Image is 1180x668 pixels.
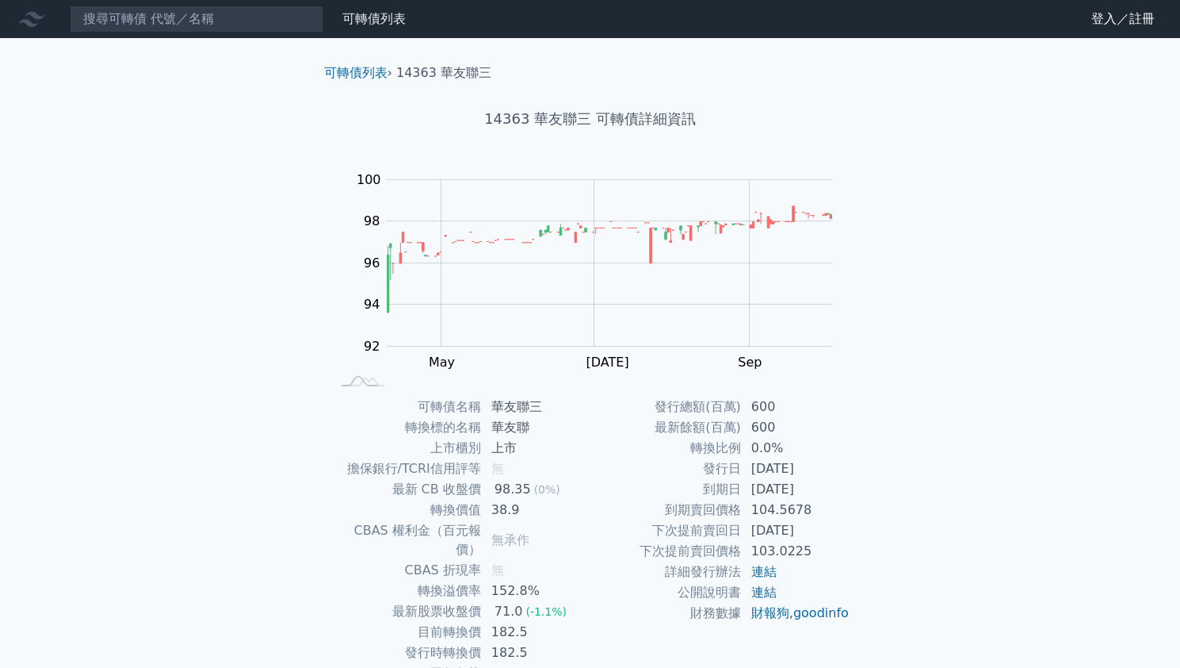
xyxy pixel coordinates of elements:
td: CBAS 權利金（百元報價） [330,520,482,560]
td: CBAS 折現率 [330,560,482,581]
tspan: [DATE] [586,355,628,370]
td: 最新股票收盤價 [330,601,482,622]
td: 到期日 [590,479,742,500]
td: 擔保銀行/TCRI信用評等 [330,459,482,479]
td: 到期賣回價格 [590,500,742,520]
td: 103.0225 [742,541,850,562]
td: 發行總額(百萬) [590,397,742,417]
td: 公開說明書 [590,582,742,603]
span: 無 [491,562,504,578]
li: › [324,63,392,83]
span: (-1.1%) [525,605,567,618]
div: 71.0 [491,602,526,621]
td: 轉換標的名稱 [330,417,482,438]
tspan: 94 [364,297,380,312]
td: 華友聯三 [482,397,590,417]
td: 最新餘額(百萬) [590,417,742,438]
td: 轉換溢價率 [330,581,482,601]
h1: 14363 華友聯三 可轉債詳細資訊 [311,108,869,130]
td: 182.5 [482,622,590,643]
tspan: 96 [364,255,380,271]
span: 無 [491,461,504,476]
td: , [742,603,850,624]
td: 600 [742,397,850,417]
a: 連結 [751,585,777,600]
td: 上市 [482,438,590,459]
a: goodinfo [793,605,849,620]
tspan: 100 [357,172,381,187]
tspan: 98 [364,213,380,228]
a: 連結 [751,564,777,579]
div: 98.35 [491,480,534,499]
td: 182.5 [482,643,590,663]
td: 發行時轉換價 [330,643,482,663]
td: 104.5678 [742,500,850,520]
td: 可轉債名稱 [330,397,482,417]
td: [DATE] [742,479,850,500]
td: [DATE] [742,459,850,479]
a: 可轉債列表 [342,11,406,26]
td: 38.9 [482,500,590,520]
td: 目前轉換價 [330,622,482,643]
tspan: Sep [738,355,762,370]
td: 600 [742,417,850,438]
tspan: May [429,355,455,370]
a: 財報狗 [751,605,789,620]
span: (0%) [534,483,560,496]
li: 14363 華友聯三 [396,63,491,83]
input: 搜尋可轉債 代號／名稱 [70,6,323,33]
g: Chart [348,172,855,370]
td: [DATE] [742,520,850,541]
td: 152.8% [482,581,590,601]
td: 上市櫃別 [330,438,482,459]
a: 登入／註冊 [1079,6,1167,32]
td: 下次提前賣回日 [590,520,742,541]
a: 可轉債列表 [324,65,388,80]
td: 發行日 [590,459,742,479]
tspan: 92 [364,339,380,354]
td: 轉換價值 [330,500,482,520]
td: 最新 CB 收盤價 [330,479,482,500]
td: 財務數據 [590,603,742,624]
span: 無承作 [491,532,529,547]
td: 華友聯 [482,417,590,438]
g: Series [387,206,831,313]
td: 詳細發行辦法 [590,562,742,582]
td: 0.0% [742,438,850,459]
td: 轉換比例 [590,438,742,459]
td: 下次提前賣回價格 [590,541,742,562]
